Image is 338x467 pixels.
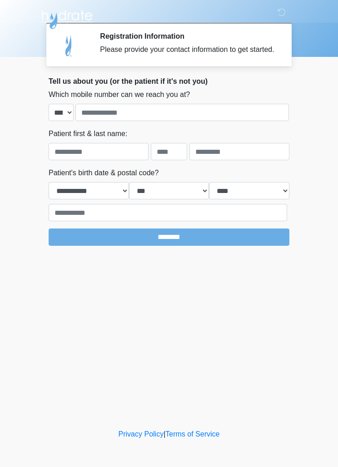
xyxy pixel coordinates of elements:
a: | [164,430,165,438]
h2: Tell us about you (or the patient if it's not you) [49,77,289,86]
label: Which mobile number can we reach you at? [49,89,190,100]
div: Please provide your contact information to get started. [100,44,276,55]
a: Privacy Policy [119,430,164,438]
img: Hydrate IV Bar - Chandler Logo [40,7,94,30]
a: Terms of Service [165,430,219,438]
label: Patient first & last name: [49,128,127,139]
label: Patient's birth date & postal code? [49,168,159,178]
img: Agent Avatar [55,32,83,59]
